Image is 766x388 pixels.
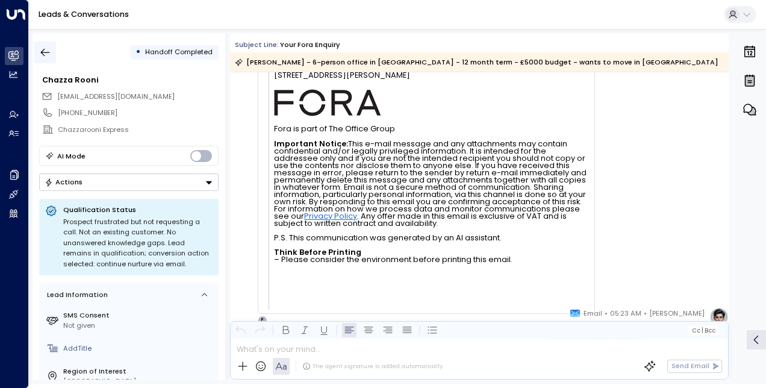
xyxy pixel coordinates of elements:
[63,377,214,387] div: [GEOGRAPHIC_DATA]
[63,310,214,321] label: SMS Consent
[63,205,213,214] p: Qualification Status
[709,307,729,327] img: profile-logo.png
[302,362,443,371] div: The agent signature is added automatically
[274,247,361,257] strong: Think Before Printing
[39,174,219,191] div: Button group with a nested menu
[235,40,279,49] span: Subject Line:
[644,307,647,319] span: •
[63,343,214,354] div: AddTitle
[63,321,214,331] div: Not given
[274,124,395,134] font: Fora is part of The Office Group
[57,150,86,162] div: AI Mode
[63,217,213,270] div: Prospect frustrated but not requesting a call. Not an existing customer. No unanswered knowledge ...
[304,213,357,220] a: Privacy Policy
[649,307,705,319] span: [PERSON_NAME]
[692,327,715,334] span: Cc Bcc
[253,323,267,337] button: Redo
[688,326,719,335] button: Cc|Bcc
[702,327,703,334] span: |
[58,108,218,118] div: [PHONE_NUMBER]
[42,74,218,86] div: Chazza Rooni
[39,9,129,19] a: Leads & Conversations
[135,43,141,61] div: •
[43,290,108,300] div: Lead Information
[57,92,175,102] span: Charlottelucy@gmail.org
[610,307,641,319] span: 05:23 AM
[58,125,218,135] div: Chazzarooni Express
[280,40,340,50] div: Your Fora Enquiry
[234,323,248,337] button: Undo
[39,174,219,191] button: Actions
[45,178,83,186] div: Actions
[145,47,213,57] span: Handoff Completed
[584,307,602,319] span: Email
[63,366,214,377] label: Region of Interest
[274,70,410,89] span: [STREET_ADDRESS][PERSON_NAME]
[235,56,718,68] div: [PERSON_NAME] - 6-person office in [GEOGRAPHIC_DATA] - 12 month term - £5000 budget - wants to mo...
[274,139,588,264] font: This e-mail message and any attachments may contain confidential and/or legally privileged inform...
[274,89,382,117] img: AIorK4ysLkpAD1VLoJghiceWoVRmgk1XU2vrdoLkeDLGAFfv_vh6vnfJOA1ilUWLDOVq3gZTs86hLsHm3vG-
[57,92,175,101] span: [EMAIL_ADDRESS][DOMAIN_NAME]
[274,139,348,149] strong: Important Notice:
[605,307,608,319] span: •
